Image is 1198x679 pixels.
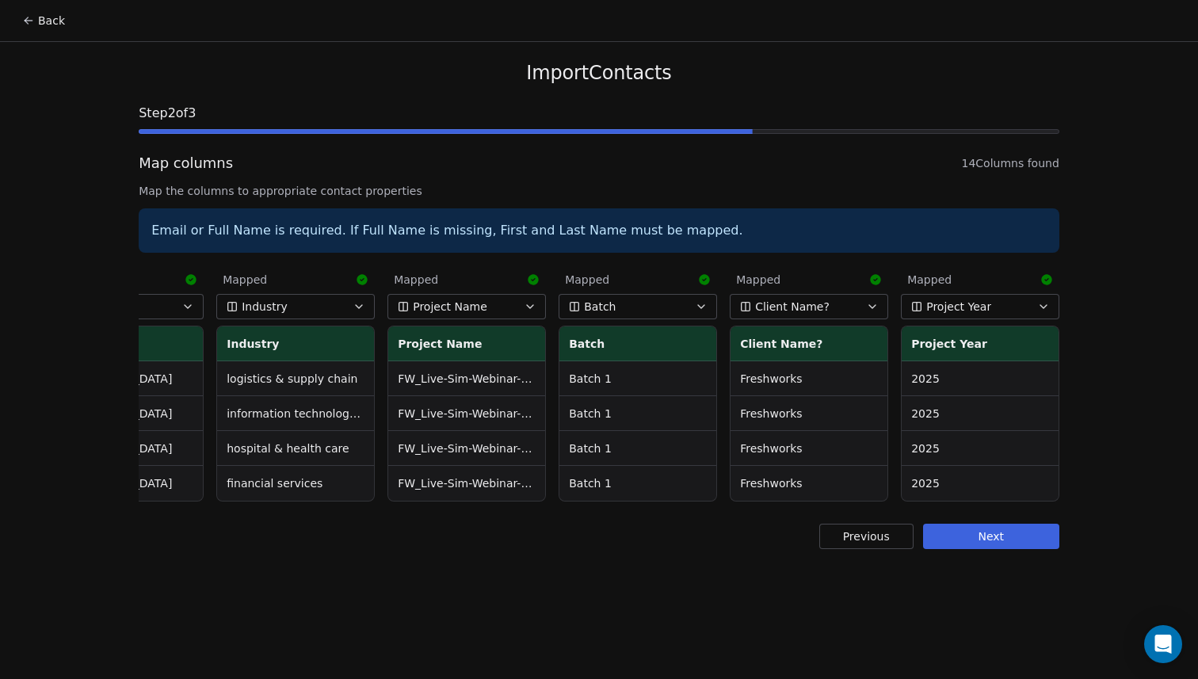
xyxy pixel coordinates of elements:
[907,272,952,288] span: Mapped
[388,326,545,361] th: Project Name
[139,153,233,174] span: Map columns
[217,431,374,466] td: hospital & health care
[223,272,267,288] span: Mapped
[1144,625,1182,663] div: Open Intercom Messenger
[755,299,830,315] span: Client Name?
[217,361,374,396] td: logistics & supply chain
[217,326,374,361] th: Industry
[217,466,374,501] td: financial services
[242,299,288,315] span: Industry
[961,155,1059,171] span: 14 Columns found
[731,431,887,466] td: Freshworks
[819,524,914,549] button: Previous
[388,466,545,501] td: FW_Live-Sim-Webinar-18 Sept-[GEOGRAPHIC_DATA]
[902,396,1059,431] td: 2025
[731,361,887,396] td: Freshworks
[731,466,887,501] td: Freshworks
[902,326,1059,361] th: Project Year
[923,524,1059,549] button: Next
[394,272,438,288] span: Mapped
[731,396,887,431] td: Freshworks
[388,431,545,466] td: FW_Live-Sim-Webinar-18 Sept-[GEOGRAPHIC_DATA]
[559,361,716,396] td: Batch 1
[139,183,1059,199] span: Map the columns to appropriate contact properties
[736,272,780,288] span: Mapped
[565,272,609,288] span: Mapped
[902,431,1059,466] td: 2025
[559,396,716,431] td: Batch 1
[584,299,616,315] span: Batch
[388,396,545,431] td: FW_Live-Sim-Webinar-18 Sept-[GEOGRAPHIC_DATA]
[13,6,74,35] button: Back
[926,299,991,315] span: Project Year
[731,326,887,361] th: Client Name?
[526,61,671,85] span: Import Contacts
[902,466,1059,501] td: 2025
[559,431,716,466] td: Batch 1
[413,299,487,315] span: Project Name
[902,361,1059,396] td: 2025
[559,326,716,361] th: Batch
[139,104,1059,123] span: Step 2 of 3
[139,208,1059,253] div: Email or Full Name is required. If Full Name is missing, First and Last Name must be mapped.
[217,396,374,431] td: information technology & services
[559,466,716,501] td: Batch 1
[388,361,545,396] td: FW_Live-Sim-Webinar-18 Sept-[GEOGRAPHIC_DATA]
